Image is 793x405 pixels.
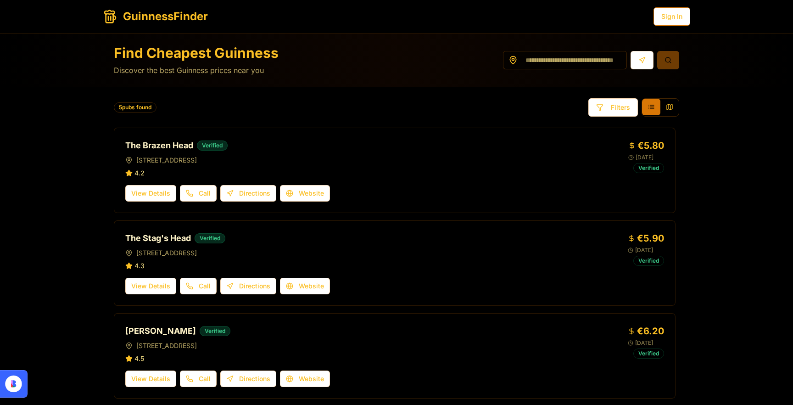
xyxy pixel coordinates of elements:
[114,45,492,61] h1: Find Cheapest Guinness
[125,371,176,387] button: View Details
[114,102,156,112] div: 5 pubs found
[637,139,664,152] span: €5.80
[125,232,191,245] h3: The Stag's Head
[200,326,230,336] div: Verified
[633,349,664,359] div: Verified
[134,169,145,178] span: 4.2
[588,98,638,117] button: Filters
[195,233,225,243] div: Verified
[633,163,664,173] div: Verified
[114,65,492,76] p: Discover the best Guinness prices near you
[125,185,176,202] button: View Details
[134,261,145,270] span: 4.3
[635,247,653,254] span: [DATE]
[180,278,217,294] button: Call
[123,9,208,24] h1: GuinnessFinder
[136,156,197,165] span: [STREET_ADDRESS]
[280,278,330,294] button: Website
[637,325,664,337] span: €6.20
[635,339,653,347] span: [DATE]
[136,341,197,350] span: [STREET_ADDRESS]
[653,7,690,26] button: Sign In
[180,371,217,387] button: Call
[280,185,330,202] button: Website
[636,154,653,161] span: [DATE]
[197,141,228,151] div: Verified
[125,278,176,294] button: View Details
[125,325,196,337] h3: [PERSON_NAME]
[220,185,276,202] button: Directions
[134,354,144,363] span: 4.5
[125,139,193,152] h3: The Brazen Head
[637,232,664,245] span: €5.90
[633,256,664,266] div: Verified
[220,278,276,294] button: Directions
[280,371,330,387] button: Website
[136,248,197,258] span: [STREET_ADDRESS]
[180,185,217,202] button: Call
[220,371,276,387] button: Directions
